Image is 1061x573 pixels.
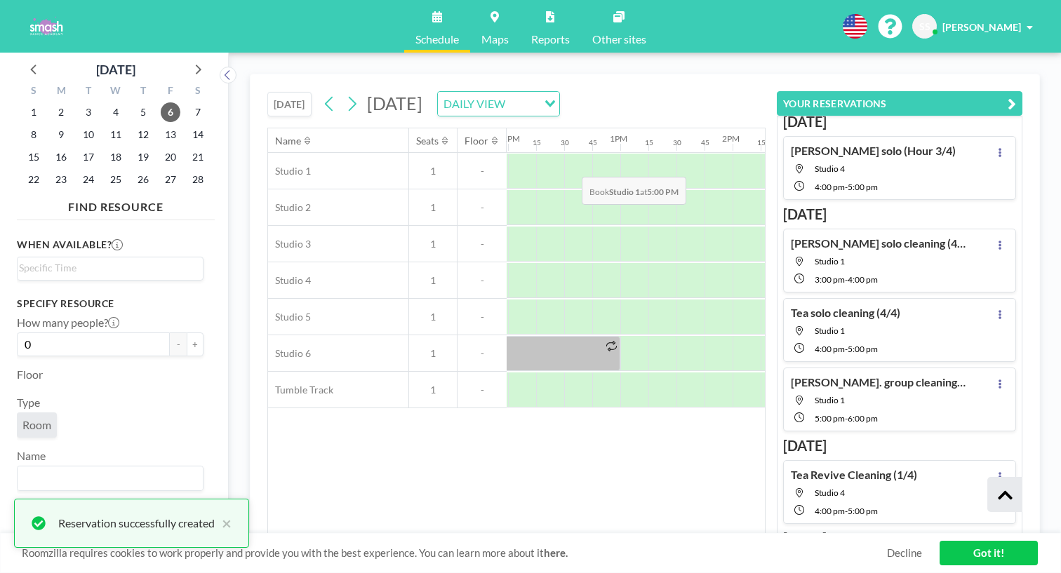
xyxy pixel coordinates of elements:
[582,177,686,205] span: Book at
[848,344,878,354] span: 5:00 PM
[79,125,98,144] span: Tuesday, February 10, 2026
[815,325,845,336] span: Studio 1
[409,238,457,250] span: 1
[722,133,740,144] div: 2PM
[75,83,102,101] div: T
[815,274,845,285] span: 3:00 PM
[161,147,180,167] span: Friday, February 20, 2026
[777,91,1022,116] button: YOUR RESERVATIONS
[845,182,848,192] span: -
[458,201,507,214] span: -
[51,102,71,122] span: Monday, February 2, 2026
[589,138,597,147] div: 45
[58,515,215,532] div: Reservation successfully created
[187,332,203,356] button: +
[156,83,184,101] div: F
[815,256,845,267] span: Studio 1
[409,384,457,396] span: 1
[783,437,1016,454] h3: [DATE]
[673,138,681,147] div: 30
[24,102,44,122] span: Sunday, February 1, 2026
[20,83,48,101] div: S
[106,170,126,189] span: Wednesday, February 25, 2026
[610,133,627,144] div: 1PM
[815,344,845,354] span: 4:00 PM
[19,469,195,487] input: Search for option
[22,418,51,431] span: Room
[815,487,845,498] span: Studio 4
[791,375,966,389] h4: [PERSON_NAME]. group cleaning (4/4)
[267,92,312,116] button: [DATE]
[415,34,459,45] span: Schedule
[17,396,40,410] label: Type
[441,95,508,113] span: DAILY VIEW
[848,182,878,192] span: 5:00 PM
[416,135,439,147] div: Seats
[791,306,900,320] h4: Tea solo cleaning (4/4)
[919,20,930,33] span: SS
[161,125,180,144] span: Friday, February 13, 2026
[848,274,878,285] span: 4:00 PM
[458,165,507,177] span: -
[24,170,44,189] span: Sunday, February 22, 2026
[275,135,301,147] div: Name
[561,138,569,147] div: 30
[845,274,848,285] span: -
[18,257,203,278] div: Search for option
[19,260,195,276] input: Search for option
[367,93,422,114] span: [DATE]
[783,113,1016,130] h3: [DATE]
[268,384,333,396] span: Tumble Track
[161,102,180,122] span: Friday, February 6, 2026
[17,297,203,310] h3: Specify resource
[438,92,559,116] div: Search for option
[133,170,153,189] span: Thursday, February 26, 2026
[544,546,568,559] a: here.
[815,413,845,424] span: 5:00 PM
[458,347,507,360] span: -
[409,347,457,360] span: 1
[188,102,208,122] span: Saturday, February 7, 2026
[129,83,156,101] div: T
[848,413,878,424] span: 6:00 PM
[96,60,135,79] div: [DATE]
[268,238,311,250] span: Studio 3
[268,165,311,177] span: Studio 1
[133,102,153,122] span: Thursday, February 5, 2026
[24,125,44,144] span: Sunday, February 8, 2026
[531,34,570,45] span: Reports
[533,138,541,147] div: 15
[17,316,119,330] label: How many people?
[268,201,311,214] span: Studio 2
[184,83,211,101] div: S
[409,311,457,323] span: 1
[481,34,509,45] span: Maps
[18,466,203,490] div: Search for option
[133,147,153,167] span: Thursday, February 19, 2026
[188,170,208,189] span: Saturday, February 28, 2026
[701,138,709,147] div: 45
[268,347,311,360] span: Studio 6
[791,236,966,250] h4: [PERSON_NAME] solo cleaning (4/4)
[22,13,69,41] img: organization-logo
[592,34,646,45] span: Other sites
[51,147,71,167] span: Monday, February 16, 2026
[791,468,917,482] h4: Tea Revive Cleaning (1/4)
[815,182,845,192] span: 4:00 PM
[848,506,878,516] span: 5:00 PM
[24,147,44,167] span: Sunday, February 15, 2026
[783,205,1016,223] h3: [DATE]
[79,147,98,167] span: Tuesday, February 17, 2026
[17,368,43,382] label: Floor
[645,138,653,147] div: 15
[815,506,845,516] span: 4:00 PM
[188,147,208,167] span: Saturday, February 21, 2026
[215,515,232,532] button: close
[188,125,208,144] span: Saturday, February 14, 2026
[51,125,71,144] span: Monday, February 9, 2026
[783,530,1016,547] h3: [DATE]
[409,201,457,214] span: 1
[942,21,1021,33] span: [PERSON_NAME]
[409,165,457,177] span: 1
[845,506,848,516] span: -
